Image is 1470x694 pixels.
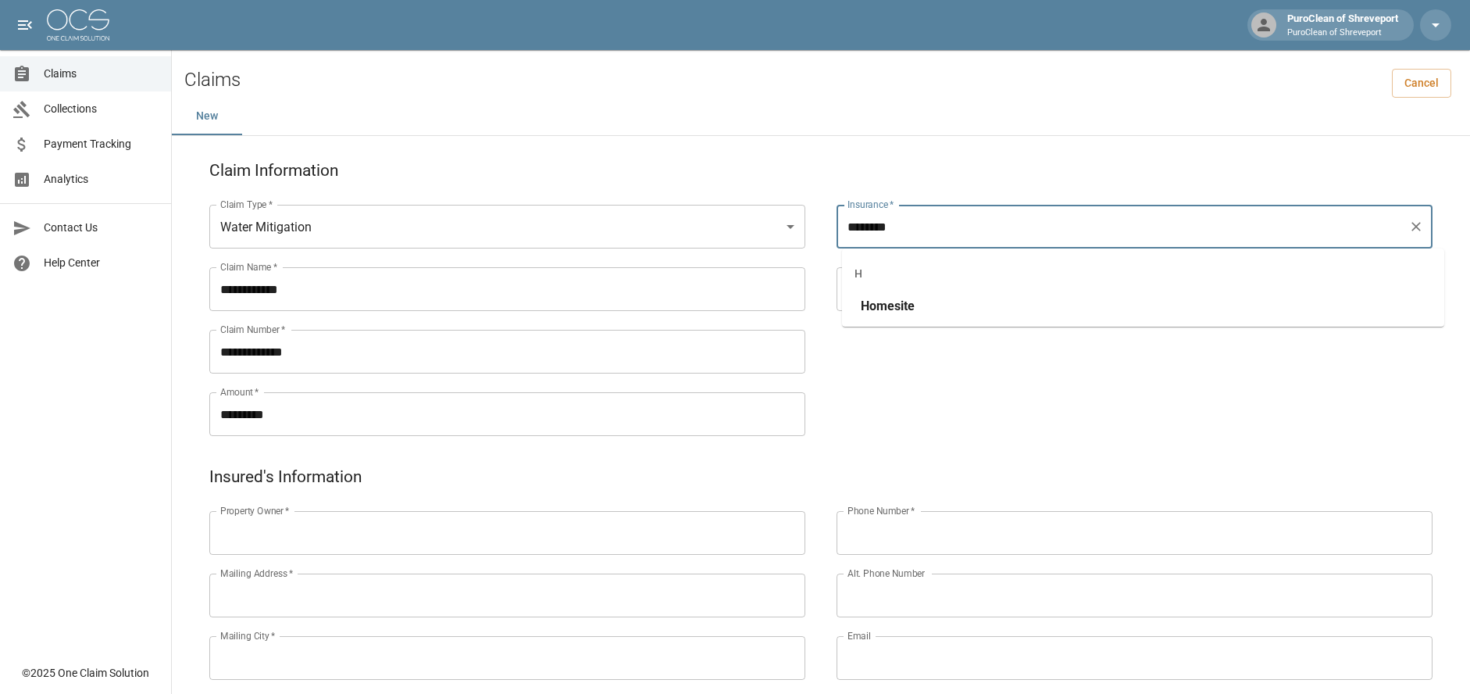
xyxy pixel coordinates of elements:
label: Phone Number [847,504,915,517]
label: Email [847,629,871,642]
label: Property Owner [220,504,290,517]
label: Claim Type [220,198,273,211]
label: Insurance [847,198,894,211]
label: Alt. Phone Number [847,567,925,580]
span: Homesite [861,299,915,313]
div: dynamic tabs [172,98,1470,135]
h2: Claims [184,69,241,91]
span: Analytics [44,171,159,188]
label: Claim Number [220,323,285,336]
img: ocs-logo-white-transparent.png [47,9,109,41]
span: Claims [44,66,159,82]
span: Help Center [44,255,159,271]
button: Clear [1405,216,1427,238]
label: Mailing City [220,629,276,642]
label: Amount [220,385,259,399]
label: Claim Name [220,260,277,274]
button: open drawer [9,9,41,41]
p: PuroClean of Shreveport [1287,27,1398,40]
label: Mailing Address [220,567,293,580]
div: © 2025 One Claim Solution [22,665,149,681]
span: Collections [44,101,159,117]
span: Payment Tracking [44,136,159,152]
div: PuroClean of Shreveport [1281,11,1404,39]
div: H [842,255,1444,292]
div: Water Mitigation [209,205,805,249]
button: New [172,98,242,135]
a: Cancel [1392,69,1451,98]
span: Contact Us [44,220,159,236]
